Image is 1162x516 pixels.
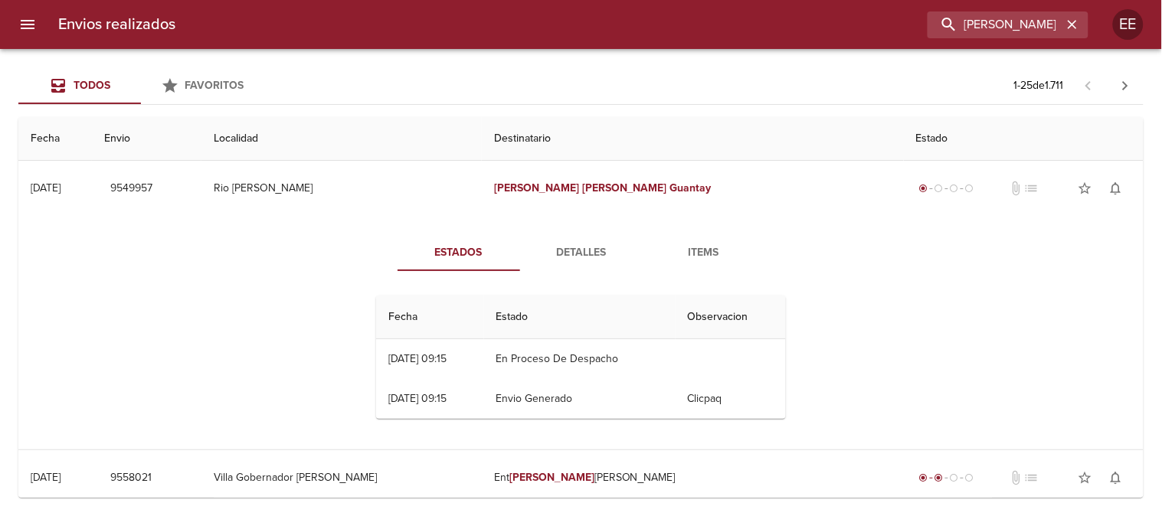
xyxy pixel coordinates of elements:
[676,379,787,419] td: Clicpaq
[104,464,158,492] button: 9558021
[1078,470,1093,485] span: star_border
[484,339,676,379] td: En Proceso De Despacho
[916,470,977,485] div: Despachado
[92,117,201,161] th: Envio
[1107,67,1144,104] span: Pagina siguiente
[407,243,511,263] span: Estados
[494,181,579,194] em: [PERSON_NAME]
[904,117,1144,161] th: Estado
[398,234,765,271] div: Tabs detalle de guia
[935,473,944,482] span: radio_button_checked
[376,296,484,339] th: Fecha
[201,117,482,161] th: Localidad
[1108,181,1124,196] span: notifications_none
[582,181,667,194] em: [PERSON_NAME]
[676,296,787,339] th: Observacion
[201,450,482,505] td: Villa Gobernador [PERSON_NAME]
[919,473,928,482] span: radio_button_checked
[185,79,244,92] span: Favoritos
[919,184,928,193] span: radio_button_checked
[376,296,786,419] table: Tabla de seguimiento
[1024,470,1039,485] span: No tiene pedido asociado
[1078,181,1093,196] span: star_border
[58,12,175,37] h6: Envios realizados
[928,11,1062,38] input: buscar
[965,473,974,482] span: radio_button_unchecked
[388,352,447,365] div: [DATE] 09:15
[1101,462,1131,493] button: Activar notificaciones
[1070,77,1107,93] span: Pagina anterior
[1113,9,1144,40] div: EE
[652,243,756,263] span: Items
[110,179,152,198] span: 9549957
[1113,9,1144,40] div: Abrir información de usuario
[482,117,904,161] th: Destinatario
[950,184,959,193] span: radio_button_unchecked
[484,296,676,339] th: Estado
[1101,173,1131,204] button: Activar notificaciones
[388,392,447,405] div: [DATE] 09:15
[935,184,944,193] span: radio_button_unchecked
[509,471,594,484] em: [PERSON_NAME]
[18,117,92,161] th: Fecha
[1070,462,1101,493] button: Agregar a favoritos
[1014,78,1064,93] p: 1 - 25 de 1.711
[74,79,110,92] span: Todos
[31,181,61,194] div: [DATE]
[529,243,633,263] span: Detalles
[950,473,959,482] span: radio_button_unchecked
[1070,173,1101,204] button: Agregar a favoritos
[1009,470,1024,485] span: No tiene documentos adjuntos
[670,181,712,194] em: Guantay
[31,471,61,484] div: [DATE]
[1024,181,1039,196] span: No tiene pedido asociado
[104,175,159,203] button: 9549957
[482,450,904,505] td: Ent [PERSON_NAME]
[916,181,977,196] div: Generado
[965,184,974,193] span: radio_button_unchecked
[1108,470,1124,485] span: notifications_none
[484,379,676,419] td: Envio Generado
[9,6,46,43] button: menu
[1009,181,1024,196] span: No tiene documentos adjuntos
[110,469,152,488] span: 9558021
[18,67,263,104] div: Tabs Envios
[201,161,482,216] td: Rio [PERSON_NAME]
